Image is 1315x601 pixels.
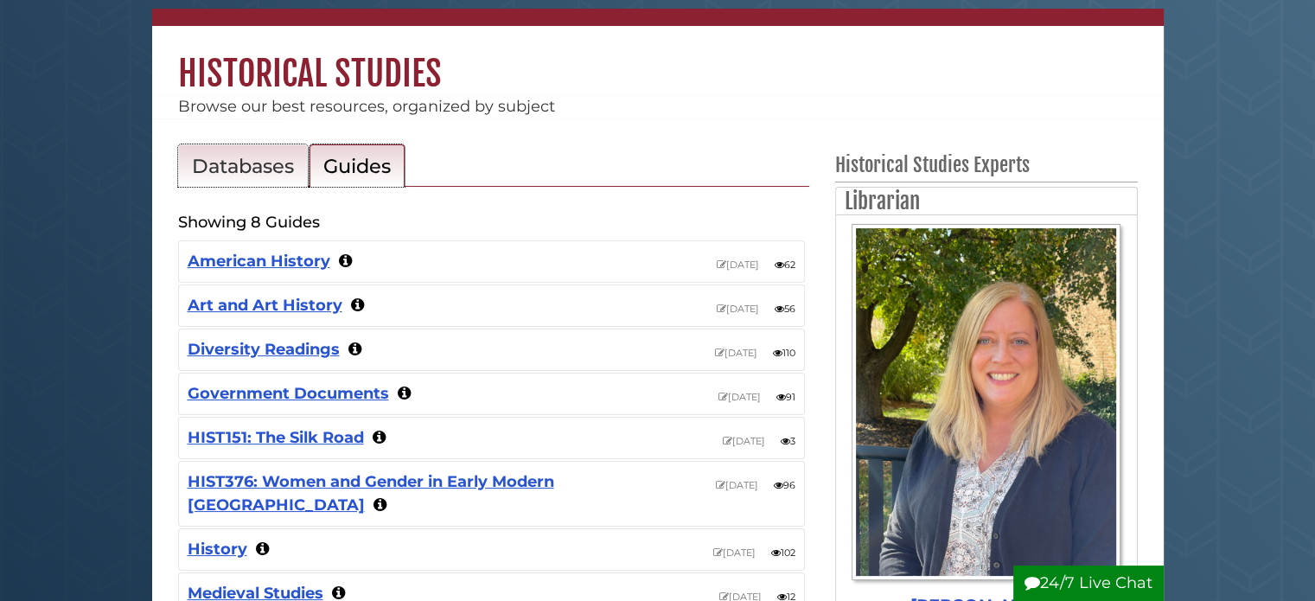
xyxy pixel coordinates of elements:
a: Government Documents [188,384,389,403]
span: Last update [717,303,759,315]
a: Databases [178,144,308,187]
a: History [188,540,247,559]
a: Guides [310,144,405,187]
a: American History [188,252,330,271]
a: Diversity Readings [188,340,340,359]
span: Last update [723,435,765,447]
span: Number of visits this year [771,547,795,559]
span: Number of visits this year [775,303,795,315]
h2: Showing 8 Guides [178,213,320,232]
a: Art and Art History [188,296,342,315]
h1: Historical Studies [152,26,1164,95]
h2: Historical Studies Experts [835,152,1138,182]
span: Last update [713,547,756,559]
a: HIST151: The Silk Road [188,428,364,447]
span: Number of visits this year [781,435,795,447]
span: Number of visits this year [773,347,795,359]
span: Last update [716,479,758,491]
span: Number of visits this year [775,259,795,271]
span: Number of visits this year [774,479,795,491]
div: Browse our best resources, organized by subject [152,95,1164,118]
button: 24/7 Live Chat [1013,566,1164,601]
img: Profile Photo [852,224,1121,580]
h2: Guides [323,154,391,178]
span: Last update [718,391,761,403]
a: HIST376: Women and Gender in Early Modern [GEOGRAPHIC_DATA] [188,472,554,515]
h2: Databases [192,154,294,178]
span: Last update [717,259,759,271]
h2: Librarian [836,188,1137,215]
span: Last update [715,347,757,359]
span: Number of visits this year [776,391,795,403]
